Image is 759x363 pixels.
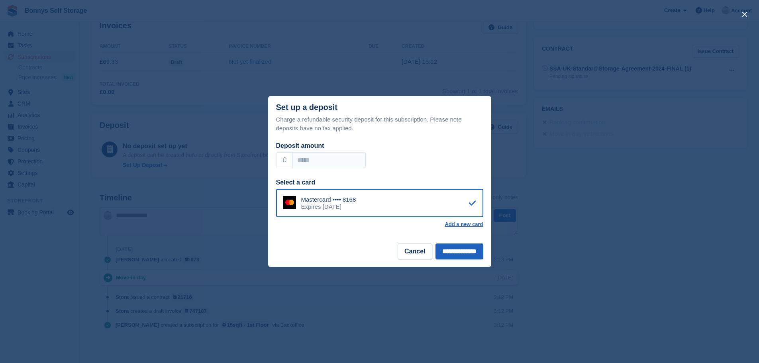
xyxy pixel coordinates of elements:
[276,103,337,112] div: Set up a deposit
[738,8,751,21] button: close
[301,196,356,203] div: Mastercard •••• 8168
[445,221,483,228] a: Add a new card
[276,178,483,187] div: Select a card
[301,203,356,210] div: Expires [DATE]
[283,196,296,209] img: Mastercard Logo
[276,142,324,149] label: Deposit amount
[398,243,432,259] button: Cancel
[276,115,483,133] p: Charge a refundable security deposit for this subscription. Please note deposits have no tax appl...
